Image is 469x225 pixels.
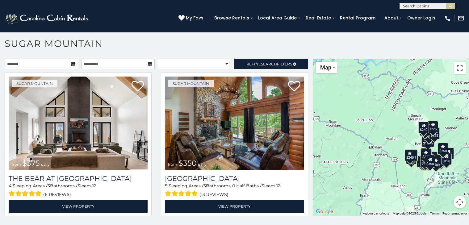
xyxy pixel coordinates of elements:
[246,62,292,66] span: Refine Filters
[430,212,439,215] a: Terms
[168,162,177,167] span: from
[420,155,431,167] div: $175
[186,15,203,21] span: My Favs
[431,157,441,169] div: $500
[454,62,466,74] button: Toggle fullscreen view
[423,129,434,140] div: $350
[429,127,440,139] div: $125
[362,211,389,216] button: Keyboard shortcuts
[337,13,379,23] a: Rental Program
[132,80,144,93] a: Add to favorites
[198,162,207,167] span: daily
[178,15,205,22] a: My Favs
[406,152,417,164] div: $355
[165,174,304,183] h3: Grouse Moor Lodge
[419,156,429,167] div: $155
[420,124,430,135] div: $170
[314,208,335,216] img: Google
[320,64,331,71] span: Map
[442,212,467,215] a: Report a map error
[9,77,148,170] img: The Bear At Sugar Mountain
[276,183,280,189] span: 12
[12,162,21,167] span: from
[454,196,466,208] button: Map camera controls
[168,80,214,87] a: Sugar Mountain
[434,155,444,167] div: $195
[211,13,252,23] a: Browse Rentals
[407,149,417,161] div: $210
[41,162,50,167] span: daily
[404,13,438,23] a: Owner Login
[425,156,435,168] div: $350
[48,183,50,189] span: 3
[22,159,40,168] span: $375
[303,13,334,23] a: Real Estate
[316,62,337,73] button: Change map style
[288,80,300,93] a: Add to favorites
[165,183,167,189] span: 5
[165,200,304,213] a: View Property
[165,77,304,170] a: Grouse Moor Lodge from $350 daily
[427,152,437,163] div: $200
[314,208,335,216] a: Open this area in Google Maps (opens a new window)
[92,183,96,189] span: 12
[203,183,206,189] span: 3
[12,80,57,87] a: Sugar Mountain
[393,212,426,215] span: Map data ©2025 Google
[443,148,454,159] div: $155
[9,183,148,198] div: Sleeping Areas / Bathrooms / Sleeps:
[165,174,304,183] a: [GEOGRAPHIC_DATA]
[9,200,148,213] a: View Property
[233,183,262,189] span: 1 Half Baths /
[43,190,71,198] span: (6 reviews)
[421,148,431,160] div: $265
[165,77,304,170] img: Grouse Moor Lodge
[9,174,148,183] a: The Bear At [GEOGRAPHIC_DATA]
[438,143,448,154] div: $250
[441,153,452,165] div: $190
[9,183,11,189] span: 4
[178,159,197,168] span: $350
[165,183,304,198] div: Sleeping Areas / Bathrooms / Sleeps:
[381,13,401,23] a: About
[421,148,431,160] div: $190
[428,121,438,133] div: $225
[418,122,429,133] div: $240
[234,59,308,69] a: RefineSearchFilters
[9,77,148,170] a: The Bear At Sugar Mountain from $375 daily
[421,135,434,147] div: $1,095
[9,174,148,183] h3: The Bear At Sugar Mountain
[5,12,90,24] img: White-1-2.png
[199,190,228,198] span: (13 reviews)
[404,149,415,161] div: $240
[255,13,300,23] a: Local Area Guide
[444,15,451,22] img: phone-regular-white.png
[458,15,464,22] img: mail-regular-white.png
[421,148,431,160] div: $300
[261,62,277,66] span: Search
[407,150,418,162] div: $225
